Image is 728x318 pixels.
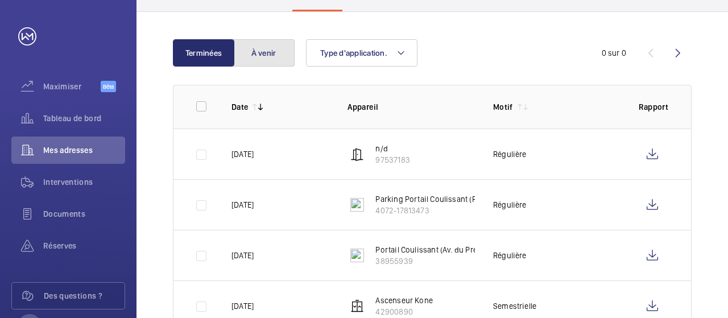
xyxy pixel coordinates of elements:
[231,150,254,159] font: [DATE]
[231,302,254,311] font: [DATE]
[375,307,412,316] font: 42900890
[639,102,668,111] font: Rapport
[43,241,77,250] font: Réserves
[44,291,102,300] font: Des questions ?
[493,102,513,111] font: Motif
[375,257,412,266] font: 38955939
[375,155,409,164] font: 97537183
[350,198,364,212] img: sliding_gate.svg
[43,177,93,187] font: Interventions
[348,102,378,111] font: Appareil
[493,150,527,159] font: Régulière
[43,209,85,218] font: Documents
[493,302,536,311] font: Semestrielle
[43,146,93,155] font: Mes adresses
[375,245,615,254] font: Portail Coulissant (Av. du Président [PERSON_NAME]) Parking arrière
[231,251,254,260] font: [DATE]
[306,39,417,67] button: Type d'application.
[375,206,429,215] font: 4072-17813473
[320,48,387,57] font: Type d'application.
[185,48,222,57] font: Terminées
[375,144,388,153] font: n/d
[251,48,276,57] font: À venir
[493,251,527,260] font: Régulière
[103,83,114,90] font: Bêta
[493,200,527,209] font: Régulière
[350,147,364,161] img: automatic_door.svg
[43,114,101,123] font: Tableau de bord
[375,195,546,204] font: Parking Portail Coulissant (Rue [PERSON_NAME])
[173,39,234,67] button: Terminées
[602,48,626,57] font: 0 sur 0
[231,102,248,111] font: Date
[350,249,364,262] img: sliding_gate.svg
[375,296,433,305] font: Ascenseur Kone
[43,82,81,91] font: Maximiser
[350,299,364,313] img: elevator.svg
[233,39,295,67] button: À venir
[231,200,254,209] font: [DATE]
